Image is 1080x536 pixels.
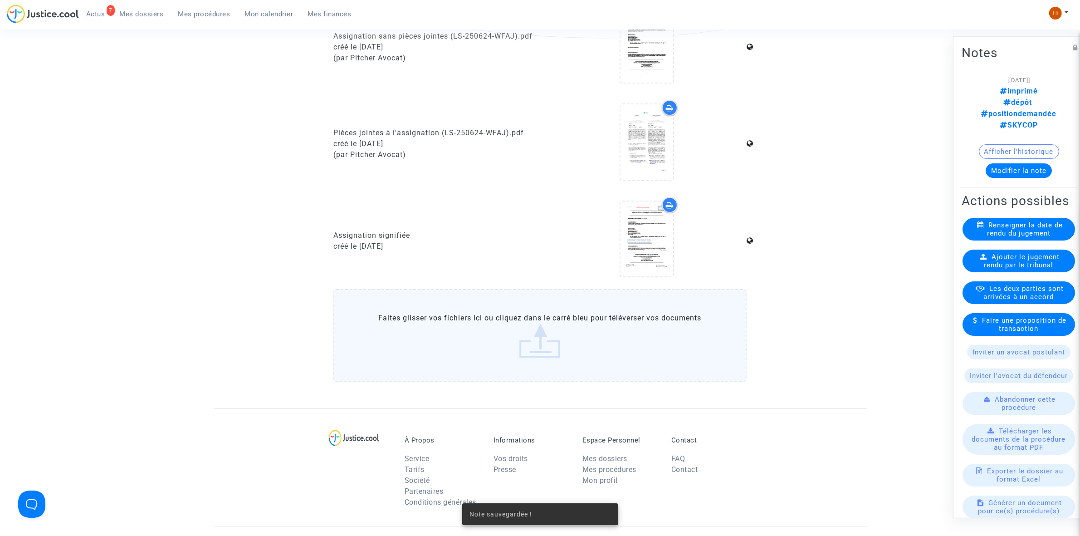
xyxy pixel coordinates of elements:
span: Mes procédures [178,10,230,18]
div: créé le [DATE] [333,42,533,53]
span: Abandonner cette procédure [995,395,1056,411]
iframe: Help Scout Beacon - Open [18,491,45,518]
div: Pièces jointes à l'assignation (LS-250624-WFAJ).pdf [333,128,533,138]
span: Note sauvegardée ! [469,510,532,519]
a: Vos droits [494,454,528,463]
span: Mon calendrier [245,10,293,18]
img: fc99b196863ffcca57bb8fe2645aafd9 [1049,7,1062,20]
p: Espace Personnel [582,436,658,444]
a: Presse [494,465,516,474]
a: Tarifs [405,465,425,474]
a: Partenaires [405,487,444,496]
span: Exporter le dossier au format Excel [987,467,1064,483]
span: Faire une proposition de transaction [982,316,1067,332]
a: FAQ [671,454,685,463]
img: logo-lg.svg [329,430,379,446]
p: Contact [671,436,747,444]
a: Mon profil [582,476,618,485]
span: SKYCOP [1000,120,1038,129]
span: [[DATE]] [1007,76,1030,83]
p: À Propos [405,436,480,444]
p: Informations [494,436,569,444]
span: Renseigner la date de rendu du jugement [987,221,1063,237]
div: créé le [DATE] [333,138,533,149]
div: 7 [107,5,115,16]
div: Assignation sans pièces jointes (LS-250624-WFAJ).pdf [333,31,533,42]
a: Mes dossiers [582,454,627,463]
a: Contact [671,465,698,474]
span: Télécharger les documents de la procédure au format PDF [972,427,1066,451]
a: Société [405,476,430,485]
span: Inviter l'avocat du défendeur [970,371,1068,379]
button: Afficher l'historique [979,144,1059,158]
span: Mes finances [308,10,352,18]
button: Modifier la note [986,163,1052,177]
h2: Notes [962,44,1076,60]
span: Inviter un avocat postulant [972,348,1065,356]
span: Actus [86,10,105,18]
a: Mes procédures [582,465,636,474]
span: Mes dossiers [120,10,164,18]
span: Les deux parties sont arrivées à un accord [984,284,1064,300]
div: (par Pitcher Avocat) [333,149,533,160]
span: imprimé [1000,86,1038,95]
a: Service [405,454,430,463]
span: positiondemandée [981,109,1057,118]
h2: Actions possibles [962,192,1076,208]
span: Générer un document pour ce(s) procédure(s) [978,498,1062,515]
div: (par Pitcher Avocat) [333,53,533,64]
img: jc-logo.svg [7,5,79,23]
span: Ajouter le jugement rendu par le tribunal [984,252,1060,269]
a: Conditions générales [405,498,476,506]
span: dépôt [1003,98,1032,106]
